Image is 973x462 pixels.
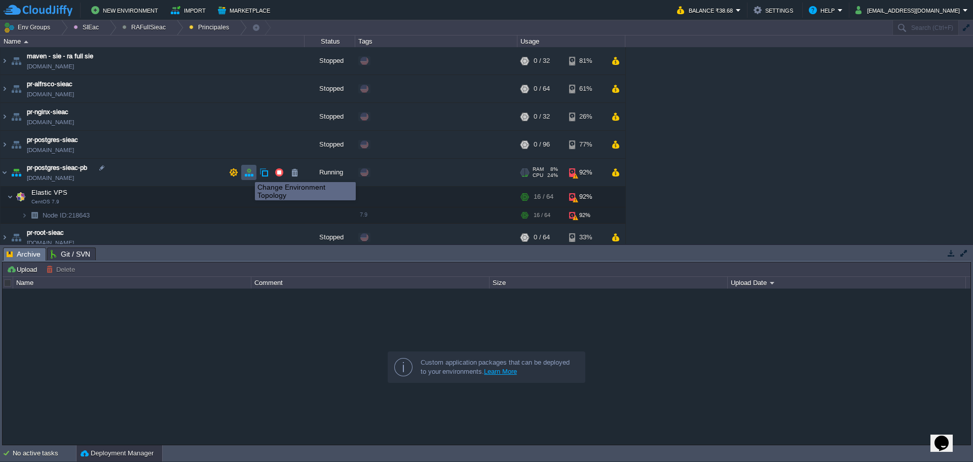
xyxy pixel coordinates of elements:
[7,265,40,274] button: Upload
[31,199,59,205] span: CentOS 7.9
[9,75,23,102] img: AMDAwAAAACH5BAEAAAAALAAAAAABAAEAAAICRAEAOw==
[534,207,550,223] div: 16 / 64
[46,265,78,274] button: Delete
[754,4,796,16] button: Settings
[569,187,602,207] div: 92%
[81,448,154,458] button: Deployment Manager
[1,75,9,102] img: AMDAwAAAACH5BAEAAAAALAAAAAABAAEAAAICRAEAOw==
[930,421,963,452] iframe: chat widget
[30,189,69,196] a: Elastic VPSCentOS 7.9
[7,187,13,207] img: AMDAwAAAACH5BAEAAAAALAAAAAABAAEAAAICRAEAOw==
[14,277,251,289] div: Name
[9,103,23,130] img: AMDAwAAAACH5BAEAAAAALAAAAAABAAEAAAICRAEAOw==
[27,207,42,223] img: AMDAwAAAACH5BAEAAAAALAAAAAABAAEAAAICRAEAOw==
[122,20,169,34] button: RAFullSieac
[569,224,602,251] div: 33%
[7,248,41,261] span: Archive
[534,75,550,102] div: 0 / 64
[305,224,355,251] div: Stopped
[9,224,23,251] img: AMDAwAAAACH5BAEAAAAALAAAAAABAAEAAAICRAEAOw==
[490,277,727,289] div: Size
[27,145,74,155] span: [DOMAIN_NAME]
[4,4,72,17] img: CloudJiffy
[1,131,9,158] img: AMDAwAAAACH5BAEAAAAALAAAAAABAAEAAAICRAEAOw==
[533,172,543,179] span: CPU
[51,248,90,260] span: Git / SVN
[548,166,558,172] span: 8%
[534,131,550,158] div: 0 / 96
[27,79,72,89] a: pr-alfrsco-sieac
[218,4,273,16] button: Marketplace
[27,228,64,238] a: pr-root-sieac
[569,103,602,130] div: 26%
[305,35,355,47] div: Status
[30,188,69,197] span: Elastic VPS
[569,47,602,75] div: 81%
[14,187,28,207] img: AMDAwAAAACH5BAEAAAAALAAAAAABAAEAAAICRAEAOw==
[27,135,78,145] a: pr-postgres-sieac
[809,4,838,16] button: Help
[855,4,963,16] button: [EMAIL_ADDRESS][DOMAIN_NAME]
[4,20,54,34] button: Env Groups
[547,172,558,179] span: 24%
[27,117,74,127] span: [DOMAIN_NAME]
[27,61,74,72] span: [DOMAIN_NAME]
[305,131,355,158] div: Stopped
[24,41,28,43] img: AMDAwAAAACH5BAEAAAAALAAAAAABAAEAAAICRAEAOw==
[534,224,550,251] div: 0 / 64
[360,211,367,218] span: 7.9
[305,75,355,102] div: Stopped
[257,183,353,199] div: Change Environment Topology
[728,277,965,289] div: Upload Date
[42,211,91,220] span: 218643
[569,207,602,223] div: 92%
[305,47,355,75] div: Stopped
[21,207,27,223] img: AMDAwAAAACH5BAEAAAAALAAAAAABAAEAAAICRAEAOw==
[189,20,233,34] button: Principales
[252,277,489,289] div: Comment
[27,51,93,61] a: maven - sie - ra full sie
[1,224,9,251] img: AMDAwAAAACH5BAEAAAAALAAAAAABAAEAAAICRAEAOw==
[91,4,161,16] button: New Environment
[9,159,23,186] img: AMDAwAAAACH5BAEAAAAALAAAAAABAAEAAAICRAEAOw==
[677,4,736,16] button: Balance ₹38.68
[569,131,602,158] div: 77%
[27,238,74,248] a: [DOMAIN_NAME]
[421,358,577,376] div: Custom application packages that can be deployed to your environments.
[534,187,553,207] div: 16 / 64
[1,47,9,75] img: AMDAwAAAACH5BAEAAAAALAAAAAABAAEAAAICRAEAOw==
[73,20,102,34] button: SIEac
[13,445,76,461] div: No active tasks
[534,47,550,75] div: 0 / 32
[305,159,355,186] div: Running
[27,89,74,99] span: [DOMAIN_NAME]
[534,103,550,130] div: 0 / 32
[42,211,91,220] a: Node ID:218643
[1,35,304,47] div: Name
[484,368,517,375] a: Learn More
[569,159,602,186] div: 92%
[533,166,544,172] span: RAM
[27,173,74,183] span: [DOMAIN_NAME]
[569,75,602,102] div: 61%
[171,4,209,16] button: Import
[9,47,23,75] img: AMDAwAAAACH5BAEAAAAALAAAAAABAAEAAAICRAEAOw==
[305,103,355,130] div: Stopped
[27,163,87,173] a: pr-postgres-sieac-pb
[43,211,68,219] span: Node ID:
[27,107,68,117] a: pr-nginx-sieac
[1,103,9,130] img: AMDAwAAAACH5BAEAAAAALAAAAAABAAEAAAICRAEAOw==
[9,131,23,158] img: AMDAwAAAACH5BAEAAAAALAAAAAABAAEAAAICRAEAOw==
[356,35,517,47] div: Tags
[1,159,9,186] img: AMDAwAAAACH5BAEAAAAALAAAAAABAAEAAAICRAEAOw==
[518,35,625,47] div: Usage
